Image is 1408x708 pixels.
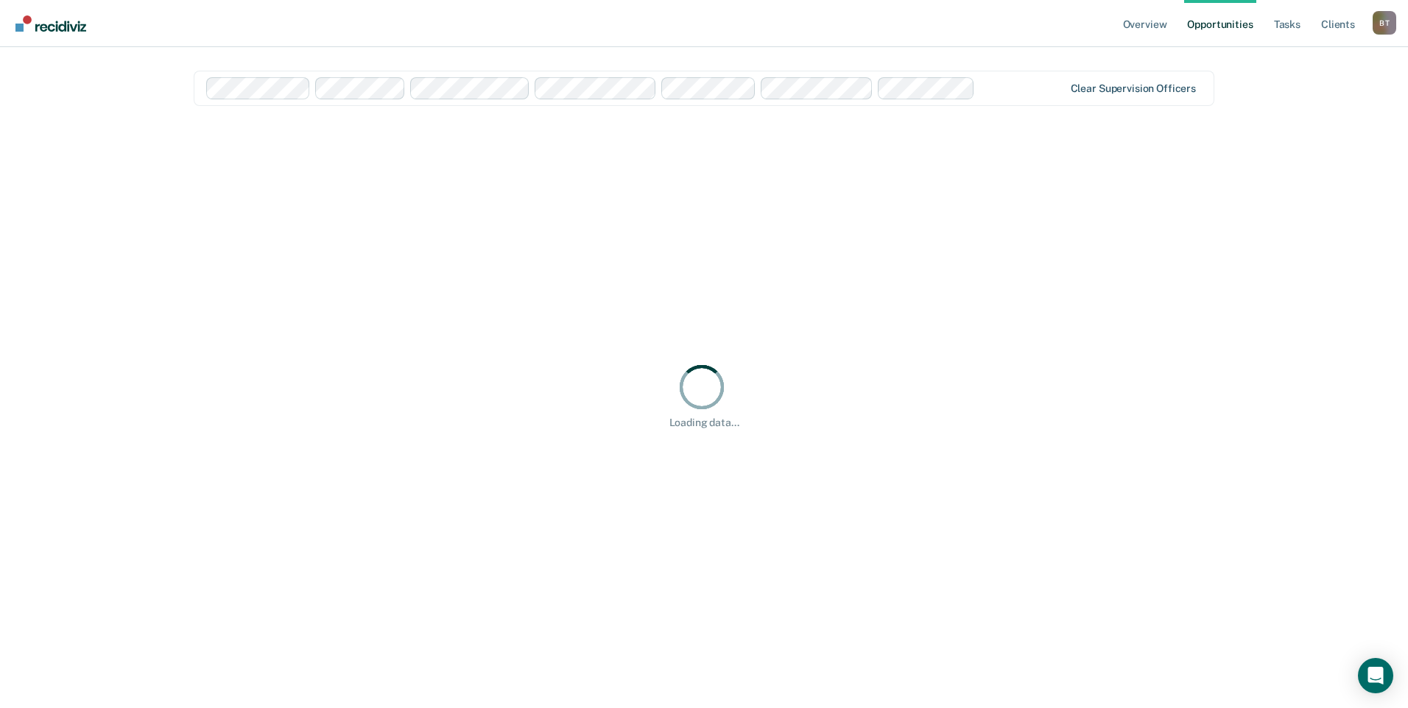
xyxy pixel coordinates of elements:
[1358,658,1393,693] div: Open Intercom Messenger
[1071,82,1196,95] div: Clear supervision officers
[15,15,86,32] img: Recidiviz
[669,417,739,429] div: Loading data...
[1373,11,1396,35] div: B T
[1373,11,1396,35] button: Profile dropdown button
